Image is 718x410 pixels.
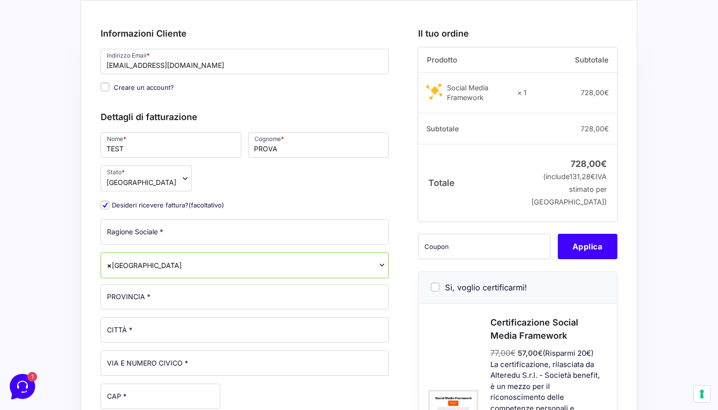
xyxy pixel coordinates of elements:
[84,327,111,336] p: Messaggi
[531,172,607,206] small: (include IVA stimato per [GEOGRAPHIC_DATA])
[68,313,128,336] button: 1Messaggi
[418,27,617,40] h3: Il tuo ordine
[8,372,37,401] iframe: Customerly Messenger Launcher
[527,47,617,73] th: Subtotale
[101,384,220,409] input: CAP *
[101,201,109,209] input: Desideri ricevere fattura?(facoltativo)
[101,252,389,278] span: Australia
[87,39,180,47] a: [DEMOGRAPHIC_DATA] tutto
[581,88,609,97] bdi: 728,00
[101,219,389,245] input: Ragione Sociale *
[570,159,607,169] bdi: 728,00
[418,47,527,73] th: Prodotto
[418,234,550,259] input: Coupon
[8,313,68,336] button: Home
[12,51,184,80] a: [PERSON_NAME]Ciao 🙂 Se hai qualche domanda siamo qui per aiutarti!30 gg fa1
[518,348,543,358] span: 57,00
[16,123,76,131] span: Trova una risposta
[150,327,165,336] p: Aiuto
[538,348,543,358] span: €
[114,83,174,91] span: Creare un account?
[418,144,527,221] th: Totale
[570,172,595,181] span: 131,28
[170,66,180,76] span: 1
[694,386,710,402] button: Le tue preferenze relative al consenso per le tecnologie di tracciamento
[16,84,180,103] button: Inizia una conversazione
[189,201,224,209] span: (facoltativo)
[490,317,578,341] span: Certificazione Social Media Framework
[426,83,443,100] img: Social Media Framework
[101,132,241,158] input: Nome *
[447,83,510,102] div: Social Media Framework
[248,132,389,158] input: Cognome *
[445,283,527,292] span: Si, voglio certificarmi!
[101,350,389,376] input: VIA E NUMERO CIVICO *
[101,82,109,91] input: Creare un account?
[8,8,164,23] h2: Ciao da Marketers 👋
[101,27,389,40] h3: Informazioni Cliente
[101,165,192,191] span: Stato
[604,124,609,133] span: €
[581,124,609,133] bdi: 728,00
[558,234,617,259] button: Applica
[107,260,382,270] span: Australia
[106,177,176,187] span: Italia
[104,123,180,131] a: Apri Centro Assistenza
[101,284,389,309] input: PROVINCIA *
[29,327,46,336] p: Home
[101,110,389,123] h3: Dettagli di fatturazione
[101,49,389,74] input: Indirizzo Email *
[601,159,607,169] span: €
[517,88,527,98] strong: × 1
[22,144,160,154] input: Cerca un articolo...
[418,113,527,144] th: Subtotale
[98,312,105,319] span: 1
[16,56,35,75] img: dark
[591,172,595,181] span: €
[41,55,151,64] span: [PERSON_NAME]
[431,283,440,291] input: Si, voglio certificarmi!
[63,90,144,98] span: Inizia una conversazione
[604,88,609,97] span: €
[16,39,83,47] span: Le tue conversazioni
[101,201,224,209] label: Desideri ricevere fattura?
[157,55,180,63] p: 30 gg fa
[41,66,151,76] p: Ciao 🙂 Se hai qualche domanda siamo qui per aiutarti!
[101,317,389,343] input: CITTÀ *
[127,313,188,336] button: Aiuto
[490,348,516,358] span: 77,00
[510,348,516,358] span: €
[107,260,112,270] span: ×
